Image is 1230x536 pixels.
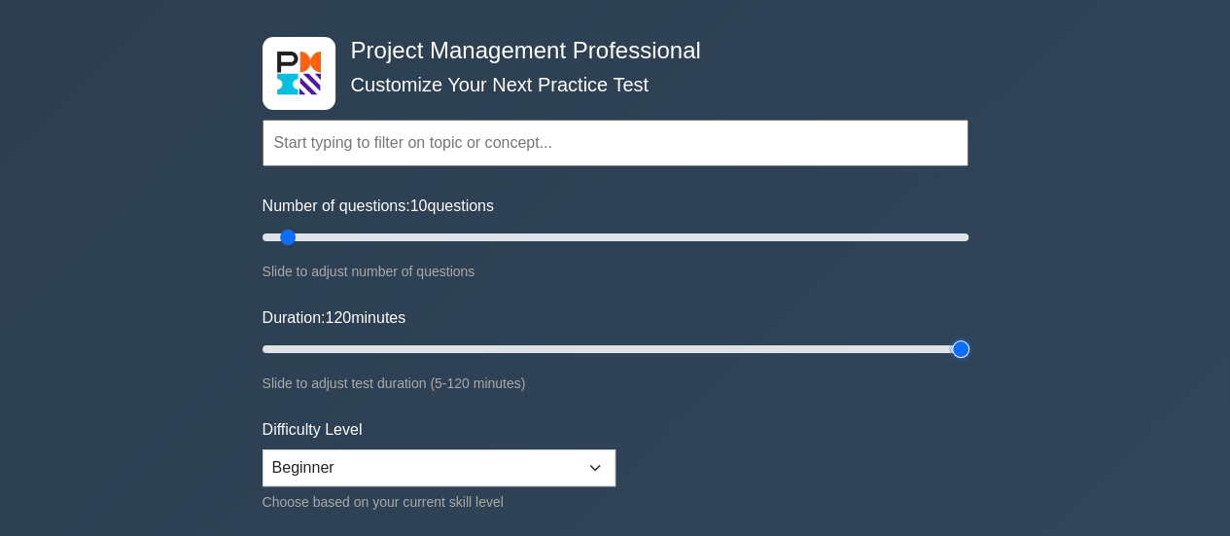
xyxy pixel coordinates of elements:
[325,309,351,326] span: 120
[410,197,428,214] span: 10
[263,490,615,514] div: Choose based on your current skill level
[263,306,406,330] label: Duration: minutes
[263,260,968,283] div: Slide to adjust number of questions
[263,120,968,166] input: Start typing to filter on topic or concept...
[343,37,873,65] h4: Project Management Professional
[263,418,363,442] label: Difficulty Level
[263,372,968,395] div: Slide to adjust test duration (5-120 minutes)
[263,195,494,218] label: Number of questions: questions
